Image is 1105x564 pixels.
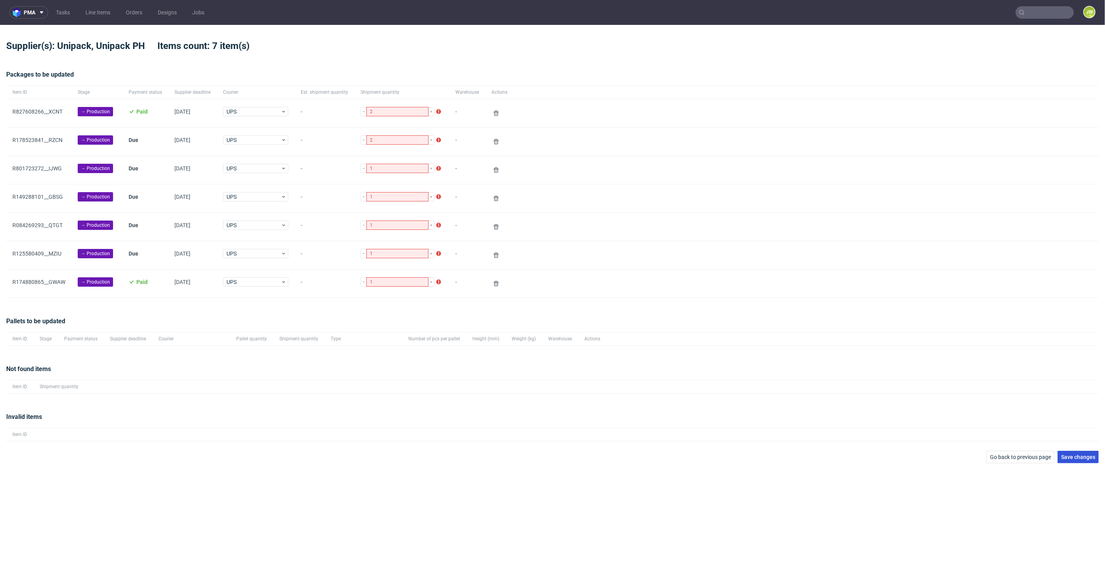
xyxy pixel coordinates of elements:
[455,279,479,288] span: -
[129,137,138,143] span: Due
[12,137,63,143] a: R178523841__RZCN
[174,89,211,96] span: Supplier deadline
[331,336,396,342] span: Type
[455,194,479,203] span: -
[1061,454,1095,460] span: Save changes
[1058,451,1099,463] button: Save changes
[129,250,138,257] span: Due
[472,336,499,342] span: Height (mm)
[129,222,138,228] span: Due
[110,336,146,342] span: Supplier deadline
[81,250,110,257] span: → Production
[12,336,27,342] span: Item ID
[301,137,348,146] span: -
[455,222,479,231] span: -
[227,165,281,172] span: UPS
[51,6,75,19] a: Tasks
[491,89,507,96] span: Actions
[227,250,281,257] span: UPS
[1084,7,1095,18] figcaption: JW
[455,89,479,96] span: Warehouse
[12,279,65,285] a: R174880865__GWAW
[12,431,27,438] span: Item ID
[188,6,209,19] a: Jobs
[455,109,479,118] span: -
[129,89,162,96] span: Payment status
[157,40,262,51] span: Items count: 7 item(s)
[455,250,479,260] span: -
[78,89,116,96] span: Stage
[81,137,110,144] span: → Production
[121,6,147,19] a: Orders
[301,165,348,175] span: -
[129,194,138,200] span: Due
[279,336,318,342] span: Shipment quantity
[12,384,27,390] span: Item ID
[9,6,48,19] button: pma
[12,250,61,257] a: R125580409__MZIU
[136,279,148,285] span: Paid
[12,165,62,172] a: R801723272__IJWG
[81,193,110,200] span: → Production
[174,165,190,172] span: [DATE]
[174,250,190,257] span: [DATE]
[6,364,1099,380] div: Not found items
[174,137,190,143] span: [DATE]
[81,278,110,286] span: → Production
[227,193,281,201] span: UPS
[408,336,460,342] span: Number of pcs per pallet
[301,109,348,118] span: -
[40,336,52,342] span: Stage
[301,222,348,231] span: -
[6,412,1099,428] div: Invalid items
[129,165,138,172] span: Due
[12,109,63,115] a: R827608266__XCNT
[301,279,348,288] span: -
[12,194,63,200] a: R149288101__GBSG
[6,70,1099,86] div: Packages to be updated
[301,89,348,96] span: Est. shipment quantity
[81,222,110,229] span: → Production
[584,336,600,342] span: Actions
[13,8,24,17] img: logo
[236,336,267,342] span: Pallet quantity
[40,384,78,390] span: Shipment quantity
[24,10,35,15] span: pma
[174,109,190,115] span: [DATE]
[136,109,148,115] span: Paid
[81,165,110,172] span: → Production
[361,89,443,96] span: Shipment quantity
[227,136,281,144] span: UPS
[81,108,110,115] span: → Production
[223,89,288,96] span: Courier
[512,336,536,342] span: Weight (kg)
[159,336,224,342] span: Courier
[227,278,281,286] span: UPS
[301,194,348,203] span: -
[12,89,65,96] span: Item ID
[548,336,572,342] span: Warehouse
[64,336,98,342] span: Payment status
[455,137,479,146] span: -
[153,6,181,19] a: Designs
[986,451,1054,463] button: Go back to previous page
[990,454,1051,460] span: Go back to previous page
[6,317,1099,332] div: Pallets to be updated
[227,221,281,229] span: UPS
[12,222,63,228] a: R084269293__QTGT
[6,40,157,51] span: Supplier(s): Unipack, Unipack PH
[174,279,190,285] span: [DATE]
[227,108,281,116] span: UPS
[301,250,348,260] span: -
[455,165,479,175] span: -
[174,222,190,228] span: [DATE]
[174,194,190,200] span: [DATE]
[81,6,115,19] a: Line Items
